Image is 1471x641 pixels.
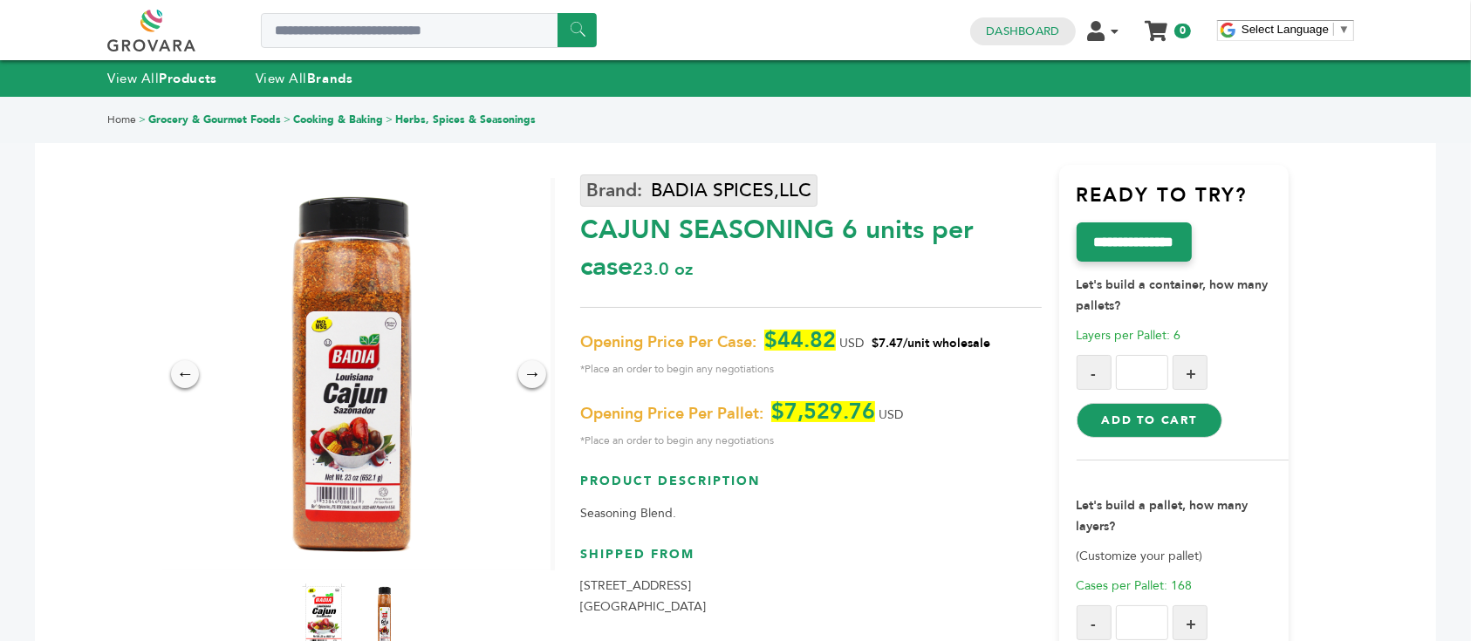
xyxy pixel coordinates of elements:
a: Dashboard [986,24,1059,39]
a: Grocery & Gourmet Foods [148,113,281,126]
strong: Let's build a container, how many pallets? [1077,276,1269,314]
button: + [1173,605,1208,640]
h3: Shipped From [580,546,1041,576]
span: Layers per Pallet: 6 [1077,327,1181,344]
a: BADIA SPICES,LLC [580,174,818,207]
strong: Let's build a pallet, how many layers? [1077,497,1249,535]
span: 23.0 oz [633,257,693,281]
div: ← [171,360,199,388]
span: $7.47/unit wholesale [872,335,990,351]
h3: Ready to try? [1077,182,1290,222]
a: View AllBrands [256,70,353,87]
p: (Customize your pallet) [1077,546,1290,567]
span: Opening Price Per Case: [580,332,756,353]
h3: Product Description [580,473,1041,503]
span: > [284,113,291,126]
span: Opening Price Per Pallet: [580,404,763,425]
button: Add to Cart [1077,403,1222,438]
p: [STREET_ADDRESS] [GEOGRAPHIC_DATA] [580,576,1041,617]
a: My Cart [1146,16,1167,34]
div: CAJUN SEASONING 6 units per case [580,203,1041,285]
a: Cooking & Baking [293,113,383,126]
span: 0 [1174,24,1191,38]
img: CAJUN SEASONING 6 units per case 23.0 oz [158,178,551,570]
span: *Place an order to begin any negotiations [580,358,1041,379]
button: + [1173,355,1208,390]
span: > [386,113,393,126]
button: - [1077,355,1112,390]
button: - [1077,605,1112,640]
span: > [139,113,146,126]
span: Select Language [1242,23,1329,36]
div: → [518,360,546,388]
a: Select Language​ [1242,23,1350,36]
span: USD [879,406,903,423]
a: Herbs, Spices & Seasonings [395,113,536,126]
input: Search a product or brand... [261,13,597,48]
span: Cases per Pallet: 168 [1077,577,1193,594]
strong: Products [159,70,216,87]
p: Seasoning Blend. [580,503,1041,524]
span: USD [839,335,864,351]
span: ▼ [1338,23,1350,36]
span: *Place an order to begin any negotiations [580,430,1041,451]
span: $44.82 [764,330,836,351]
a: Home [107,113,136,126]
strong: Brands [307,70,352,87]
span: ​ [1333,23,1334,36]
a: View AllProducts [107,70,217,87]
span: $7,529.76 [771,401,875,422]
